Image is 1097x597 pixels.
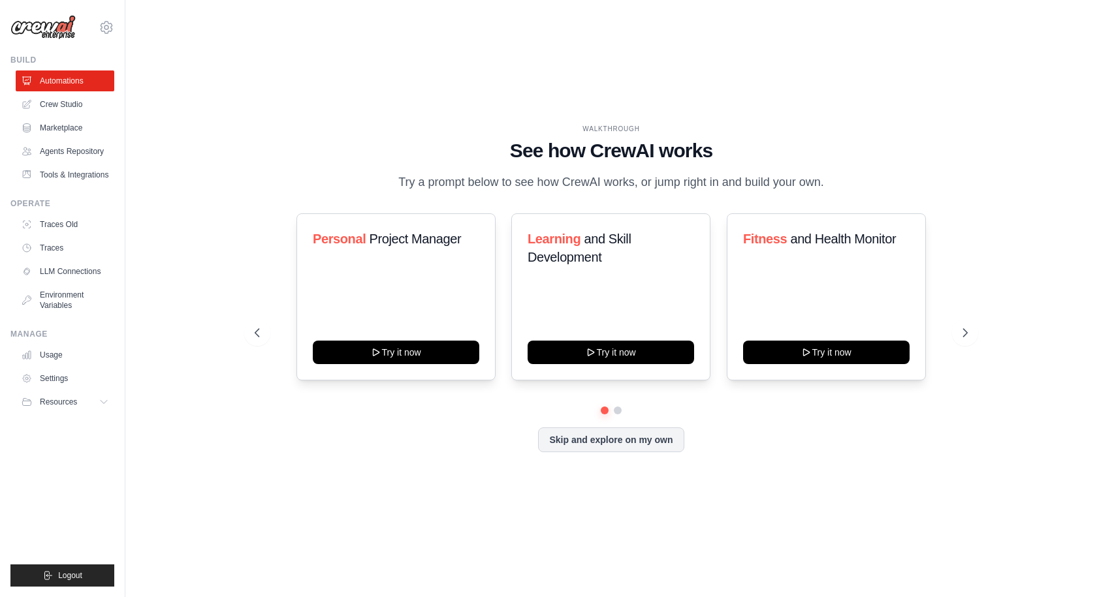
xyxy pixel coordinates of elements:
[16,214,114,235] a: Traces Old
[10,564,114,587] button: Logout
[16,70,114,91] a: Automations
[313,232,366,246] span: Personal
[40,397,77,407] span: Resources
[16,94,114,115] a: Crew Studio
[16,117,114,138] a: Marketplace
[10,55,114,65] div: Build
[16,261,114,282] a: LLM Connections
[538,427,684,452] button: Skip and explore on my own
[370,232,462,246] span: Project Manager
[10,15,76,40] img: Logo
[58,570,82,581] span: Logout
[16,344,114,365] a: Usage
[392,173,831,192] p: Try a prompt below to see how CrewAI works, or jump right in and build your own.
[16,368,114,389] a: Settings
[528,232,580,246] span: Learning
[16,141,114,162] a: Agents Repository
[16,164,114,185] a: Tools & Integrations
[10,329,114,339] div: Manage
[743,232,787,246] span: Fitness
[16,391,114,412] button: Resources
[255,139,967,162] h1: See how CrewAI works
[255,124,967,134] div: WALKTHROUGH
[16,284,114,316] a: Environment Variables
[528,341,694,364] button: Try it now
[528,232,631,264] span: and Skill Development
[10,198,114,209] div: Operate
[743,341,910,364] button: Try it now
[16,237,114,258] a: Traces
[790,232,896,246] span: and Health Monitor
[313,341,479,364] button: Try it now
